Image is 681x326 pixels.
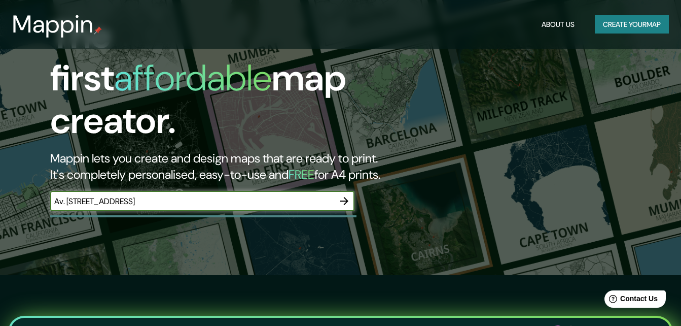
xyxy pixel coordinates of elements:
h3: Mappin [12,10,94,39]
img: mappin-pin [94,26,102,35]
button: Create yourmap [595,15,669,34]
input: Choose your favourite place [50,195,334,207]
h5: FREE [289,167,314,182]
h1: The first map creator. [50,14,391,150]
iframe: Help widget launcher [591,286,670,315]
button: About Us [537,15,579,34]
h1: affordable [114,54,272,102]
h2: Mappin lets you create and design maps that are ready to print. It's completely personalised, eas... [50,150,391,183]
